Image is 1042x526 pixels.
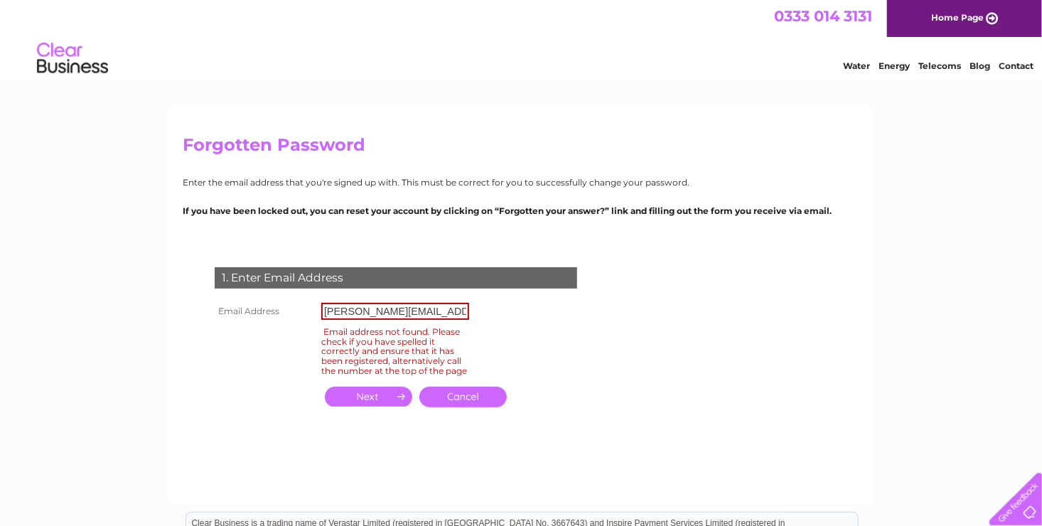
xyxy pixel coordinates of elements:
a: Cancel [419,387,507,407]
th: Email Address [211,299,318,323]
a: Contact [999,60,1033,71]
h2: Forgotten Password [183,135,859,162]
img: logo.png [36,37,109,80]
a: Water [843,60,870,71]
div: Email address not found. Please check if you have spelled it correctly and ensure that it has bee... [321,324,469,378]
p: If you have been locked out, you can reset your account by clicking on “Forgotten your answer?” l... [183,204,859,218]
a: Energy [879,60,910,71]
a: Blog [970,60,990,71]
p: Enter the email address that you're signed up with. This must be correct for you to successfully ... [183,176,859,189]
a: Telecoms [918,60,961,71]
a: 0333 014 3131 [774,7,872,25]
div: 1. Enter Email Address [215,267,577,289]
div: Clear Business is a trading name of Verastar Limited (registered in [GEOGRAPHIC_DATA] No. 3667643... [186,8,858,69]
